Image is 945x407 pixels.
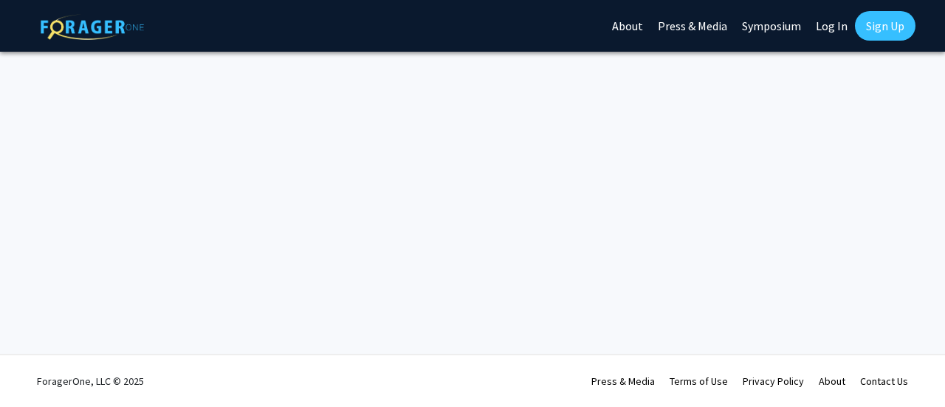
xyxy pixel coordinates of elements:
a: Terms of Use [670,374,728,388]
div: ForagerOne, LLC © 2025 [37,355,144,407]
a: Press & Media [591,374,655,388]
a: About [819,374,845,388]
a: Sign Up [855,11,915,41]
a: Privacy Policy [743,374,804,388]
img: ForagerOne Logo [41,14,144,40]
a: Contact Us [860,374,908,388]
